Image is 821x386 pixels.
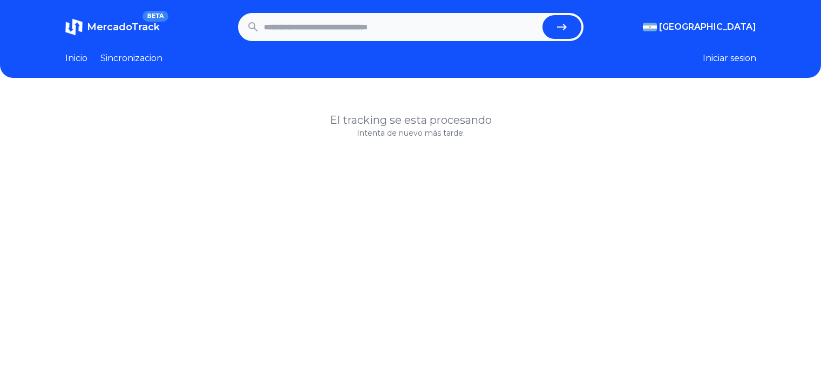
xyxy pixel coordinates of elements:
[65,52,87,65] a: Inicio
[65,18,160,36] a: MercadoTrackBETA
[87,21,160,33] span: MercadoTrack
[643,21,756,34] button: [GEOGRAPHIC_DATA]
[659,21,756,34] span: [GEOGRAPHIC_DATA]
[143,11,168,22] span: BETA
[65,112,756,128] h1: El tracking se esta procesando
[65,128,756,138] p: Intenta de nuevo más tarde.
[703,52,756,65] button: Iniciar sesion
[643,23,657,31] img: Argentina
[65,18,83,36] img: MercadoTrack
[100,52,162,65] a: Sincronizacion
